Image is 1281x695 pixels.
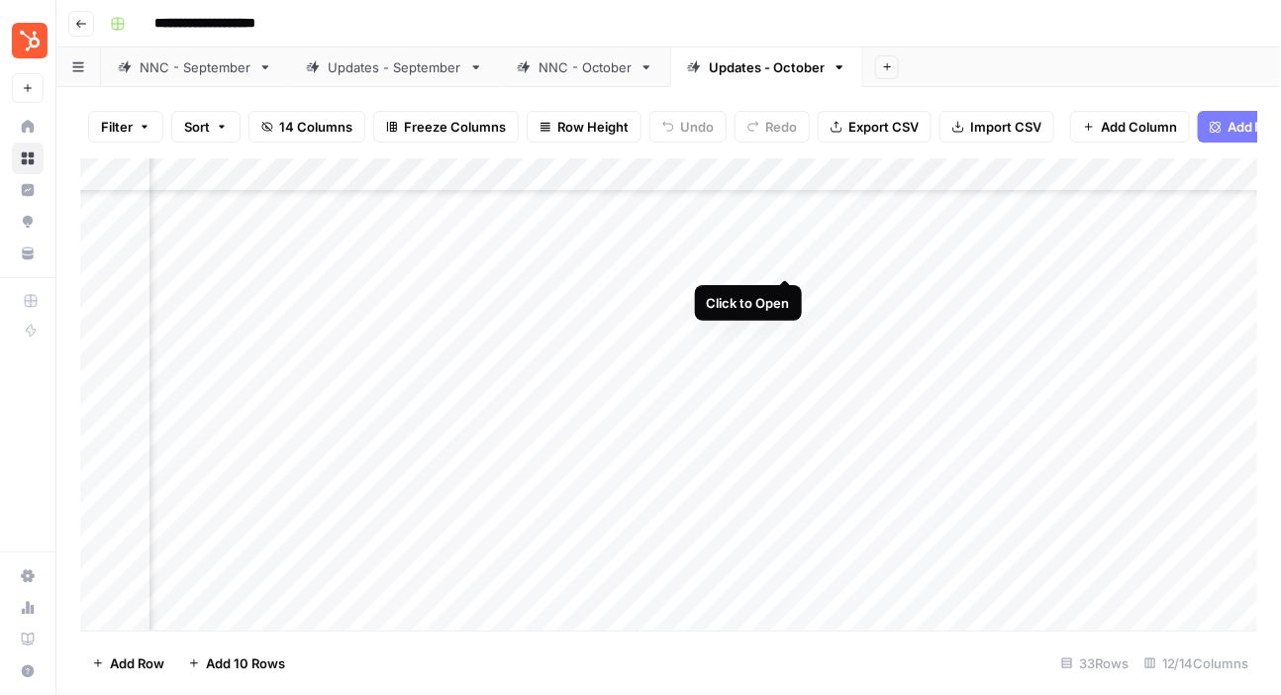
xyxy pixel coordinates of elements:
button: Row Height [527,111,641,143]
span: Redo [765,117,797,137]
span: Undo [680,117,714,137]
a: Opportunities [12,206,44,238]
a: Settings [12,560,44,592]
div: 33 Rows [1053,647,1136,679]
span: 14 Columns [279,117,352,137]
button: Help + Support [12,655,44,687]
button: Add Row [80,647,176,679]
button: Filter [88,111,163,143]
button: Freeze Columns [373,111,519,143]
a: NNC - October [500,48,670,87]
div: Updates - September [328,57,461,77]
a: Usage [12,592,44,624]
a: Your Data [12,238,44,269]
a: NNC - September [101,48,289,87]
a: Updates - October [670,48,863,87]
a: Browse [12,143,44,174]
button: 14 Columns [248,111,365,143]
span: Filter [101,117,133,137]
button: Add Column [1070,111,1190,143]
img: Blog Content Action Plan Logo [12,23,48,58]
button: Sort [171,111,241,143]
span: Add Row [110,653,164,673]
a: Home [12,111,44,143]
div: 12/14 Columns [1136,647,1257,679]
button: Undo [649,111,727,143]
button: Export CSV [818,111,932,143]
a: Insights [12,174,44,206]
div: Updates - October [709,57,825,77]
span: Add Column [1101,117,1177,137]
div: NNC - October [539,57,632,77]
span: Row Height [557,117,629,137]
button: Workspace: Blog Content Action Plan [12,16,44,65]
div: Click to Open [707,293,790,313]
span: Import CSV [970,117,1041,137]
span: Export CSV [848,117,919,137]
div: NNC - September [140,57,250,77]
button: Redo [735,111,810,143]
span: Sort [184,117,210,137]
button: Import CSV [939,111,1054,143]
span: Add 10 Rows [206,653,285,673]
button: Add 10 Rows [176,647,297,679]
a: Learning Hub [12,624,44,655]
a: Updates - September [289,48,500,87]
span: Freeze Columns [404,117,506,137]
